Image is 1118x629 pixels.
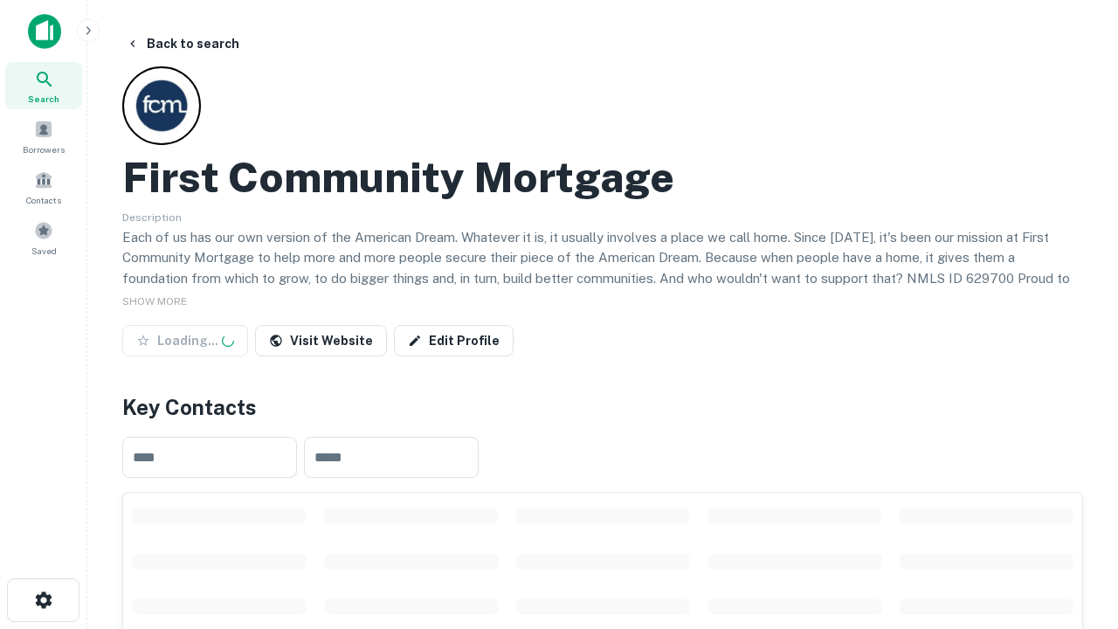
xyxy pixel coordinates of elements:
span: Description [122,211,182,224]
a: Visit Website [255,325,387,356]
a: Contacts [5,163,82,211]
span: SHOW MORE [122,295,187,308]
a: Borrowers [5,113,82,160]
a: Saved [5,214,82,261]
span: Contacts [26,193,61,207]
a: Search [5,62,82,109]
span: Search [28,92,59,106]
button: Back to search [119,28,246,59]
iframe: Chat Widget [1031,489,1118,573]
h2: First Community Mortgage [122,152,674,203]
img: capitalize-icon.png [28,14,61,49]
a: Edit Profile [394,325,514,356]
span: Saved [31,244,57,258]
span: Borrowers [23,142,65,156]
h4: Key Contacts [122,391,1083,423]
p: Each of us has our own version of the American Dream. Whatever it is, it usually involves a place... [122,227,1083,309]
